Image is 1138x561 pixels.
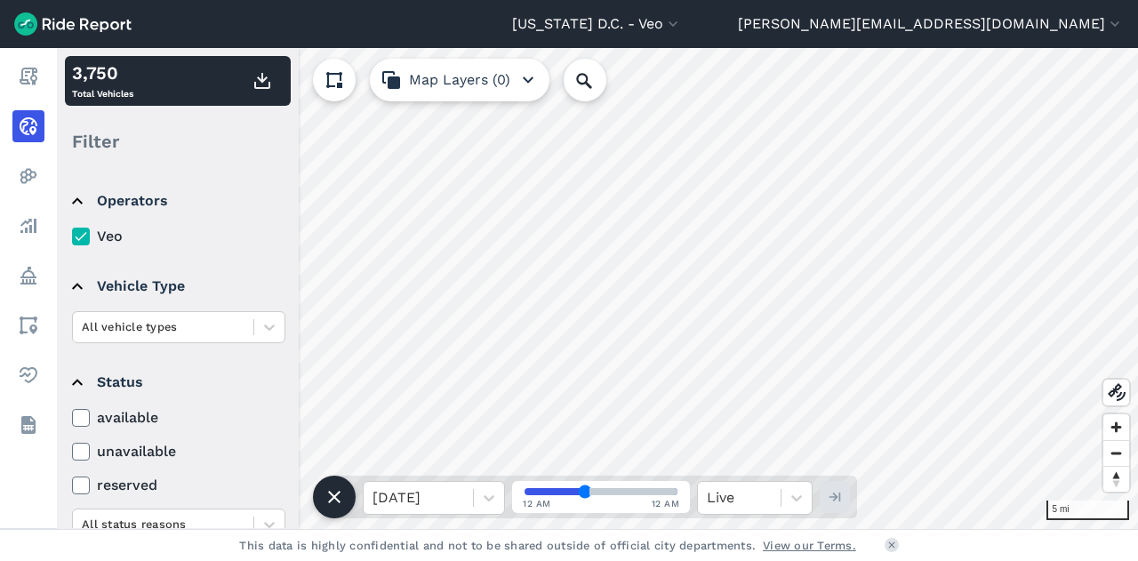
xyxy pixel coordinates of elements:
[523,497,551,510] span: 12 AM
[57,48,1138,529] canvas: Map
[72,226,285,247] label: Veo
[12,110,44,142] a: Realtime
[12,210,44,242] a: Analyze
[72,60,133,102] div: Total Vehicles
[72,176,283,226] summary: Operators
[564,59,635,101] input: Search Location or Vehicles
[1103,414,1129,440] button: Zoom in
[65,114,291,169] div: Filter
[1046,501,1129,520] div: 5 mi
[370,59,549,101] button: Map Layers (0)
[72,60,133,86] div: 3,750
[72,261,283,311] summary: Vehicle Type
[72,475,285,496] label: reserved
[512,13,682,35] button: [US_STATE] D.C. - Veo
[12,309,44,341] a: Areas
[763,537,856,554] a: View our Terms.
[12,409,44,441] a: Datasets
[72,441,285,462] label: unavailable
[72,407,285,429] label: available
[12,160,44,192] a: Heatmaps
[738,13,1124,35] button: [PERSON_NAME][EMAIL_ADDRESS][DOMAIN_NAME]
[72,357,283,407] summary: Status
[12,359,44,391] a: Health
[1103,466,1129,492] button: Reset bearing to north
[12,260,44,292] a: Policy
[14,12,132,36] img: Ride Report
[652,497,680,510] span: 12 AM
[12,60,44,92] a: Report
[1103,440,1129,466] button: Zoom out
